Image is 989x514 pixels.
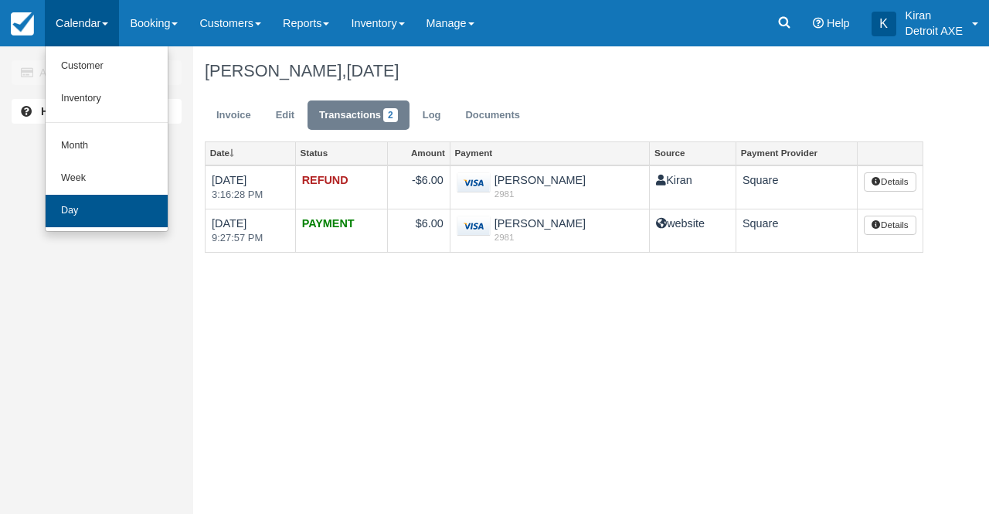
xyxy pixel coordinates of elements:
a: Month [46,130,168,162]
a: Log [411,100,453,131]
a: Help [12,99,182,124]
strong: PAYMENT [302,217,355,230]
em: 2981 [457,231,643,243]
a: Invoice [205,100,263,131]
td: Square [736,165,857,209]
em: 2981 [457,188,643,200]
span: 2 [383,108,398,122]
a: Day [46,195,168,227]
a: Transactions2 [308,100,410,131]
a: Documents [454,100,532,131]
td: $6.00 [387,209,450,252]
div: K [872,12,896,36]
span: Help [827,17,850,29]
td: Square [736,209,857,252]
a: Amount [388,142,450,164]
a: Inventory [46,83,168,115]
a: Edit [264,100,306,131]
b: Help [41,105,64,117]
a: Status [296,142,387,164]
img: visa.png [457,216,491,237]
a: Date [206,142,295,164]
td: [DATE] [206,209,296,252]
a: Week [46,162,168,195]
td: [PERSON_NAME] [450,209,649,252]
img: checkfront-main-nav-mini-logo.png [11,12,34,36]
button: Details [864,216,916,236]
img: visa.png [457,172,491,193]
em: 3:16:28 PM [212,188,289,203]
td: [DATE] [206,165,296,209]
td: website [650,209,736,252]
em: 9:27:57 PM [212,231,289,246]
p: Kiran [906,8,963,23]
a: Customer [46,50,168,83]
a: Payment [450,142,649,164]
a: Source [650,142,736,164]
h1: [PERSON_NAME], [205,62,923,80]
i: Help [813,18,824,29]
td: Kiran [650,165,736,209]
a: Payment Provider [736,142,857,164]
span: [DATE] [346,61,399,80]
td: -$6.00 [387,165,450,209]
strong: REFUND [302,174,348,186]
button: Details [864,172,916,192]
td: [PERSON_NAME] [450,165,649,209]
ul: Calendar [45,46,168,232]
p: Detroit AXE [906,23,963,39]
